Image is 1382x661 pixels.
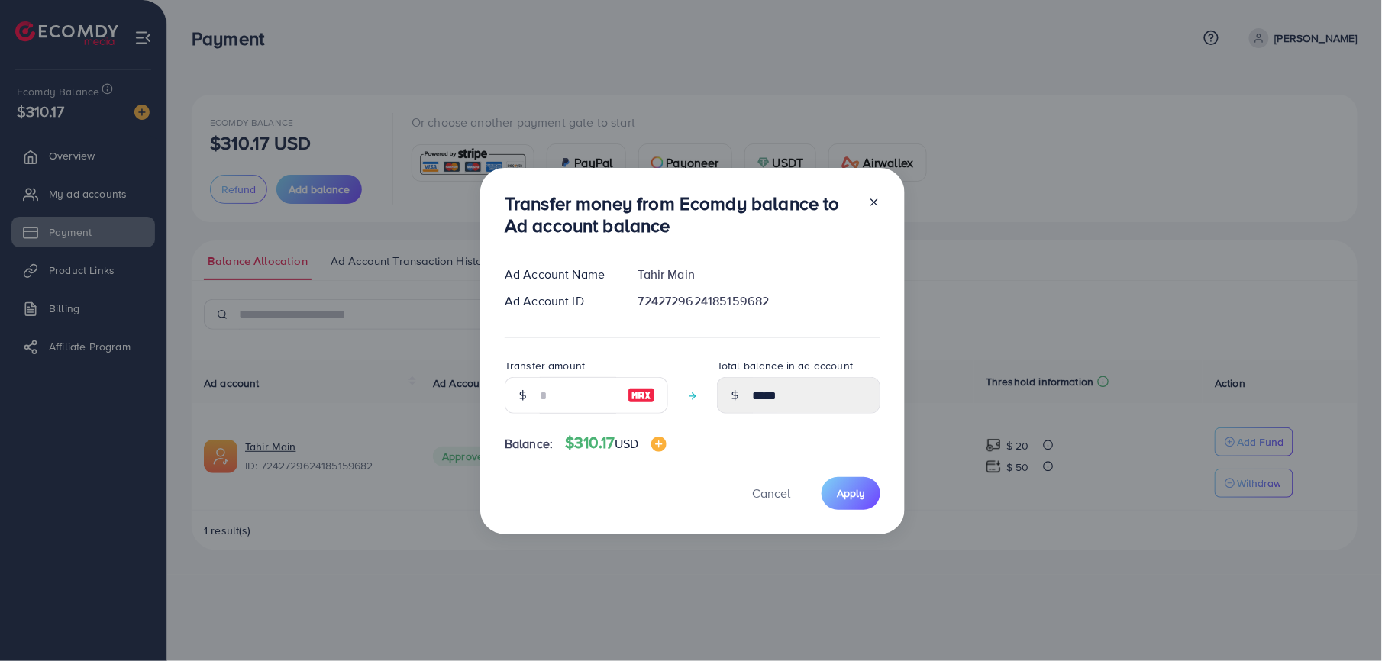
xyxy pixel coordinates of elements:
button: Cancel [733,477,809,510]
label: Total balance in ad account [717,358,853,373]
iframe: Chat [1317,592,1371,650]
img: image [651,437,667,452]
span: Apply [837,485,865,501]
img: image [628,386,655,405]
div: Tahir Main [626,266,893,283]
div: Ad Account ID [492,292,626,310]
div: 7242729624185159682 [626,292,893,310]
span: Balance: [505,435,553,453]
button: Apply [822,477,880,510]
h3: Transfer money from Ecomdy balance to Ad account balance [505,192,856,237]
div: Ad Account Name [492,266,626,283]
label: Transfer amount [505,358,585,373]
span: Cancel [752,485,790,501]
span: USD [615,435,638,452]
h4: $310.17 [565,434,667,453]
